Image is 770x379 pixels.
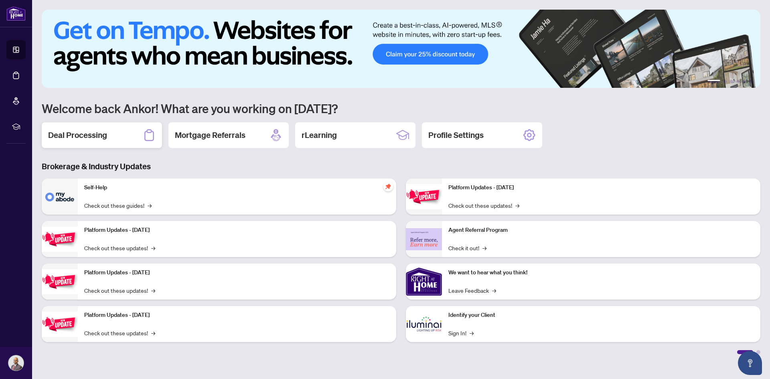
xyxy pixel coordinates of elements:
[6,6,26,21] img: logo
[743,80,746,83] button: 5
[42,101,760,116] h1: Welcome back Ankor! What are you working on [DATE]?
[84,268,390,277] p: Platform Updates - [DATE]
[84,183,390,192] p: Self-Help
[482,243,486,252] span: →
[723,80,727,83] button: 2
[84,201,152,210] a: Check out these guides!→
[749,80,752,83] button: 6
[42,161,760,172] h3: Brokerage & Industry Updates
[84,328,155,337] a: Check out these updates!→
[84,311,390,320] p: Platform Updates - [DATE]
[470,328,474,337] span: →
[48,130,107,141] h2: Deal Processing
[406,184,442,209] img: Platform Updates - June 23, 2025
[448,226,754,235] p: Agent Referral Program
[383,182,393,191] span: pushpin
[84,226,390,235] p: Platform Updates - [DATE]
[448,243,486,252] a: Check it out!→
[406,263,442,300] img: We want to hear what you think!
[736,80,740,83] button: 4
[148,201,152,210] span: →
[406,306,442,342] img: Identify your Client
[84,286,155,295] a: Check out these updates!→
[42,227,78,252] img: Platform Updates - September 16, 2025
[448,183,754,192] p: Platform Updates - [DATE]
[707,80,720,83] button: 1
[8,355,24,371] img: Profile Icon
[448,268,754,277] p: We want to hear what you think!
[730,80,733,83] button: 3
[448,286,496,295] a: Leave Feedback→
[42,178,78,215] img: Self-Help
[448,328,474,337] a: Sign In!→
[42,10,760,88] img: Slide 0
[448,311,754,320] p: Identify your Client
[151,243,155,252] span: →
[302,130,337,141] h2: rLearning
[738,351,762,375] button: Open asap
[428,130,484,141] h2: Profile Settings
[42,269,78,294] img: Platform Updates - July 21, 2025
[84,243,155,252] a: Check out these updates!→
[406,228,442,250] img: Agent Referral Program
[492,286,496,295] span: →
[448,201,519,210] a: Check out these updates!→
[42,312,78,337] img: Platform Updates - July 8, 2025
[151,328,155,337] span: →
[175,130,245,141] h2: Mortgage Referrals
[151,286,155,295] span: →
[515,201,519,210] span: →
